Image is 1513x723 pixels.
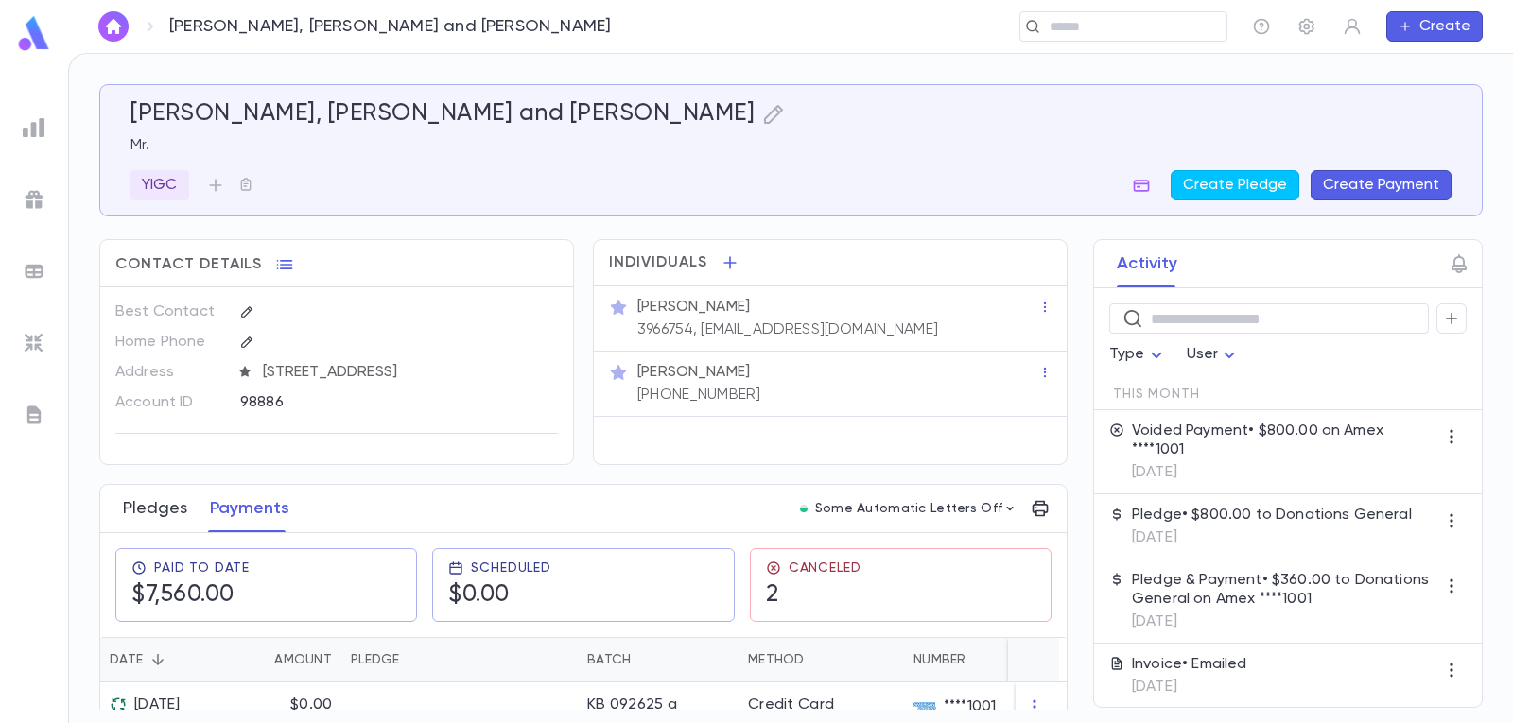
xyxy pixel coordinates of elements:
[142,176,178,195] p: YIGC
[637,386,760,405] p: [PHONE_NUMBER]
[637,320,938,339] p: 3966754, [EMAIL_ADDRESS][DOMAIN_NAME]
[1132,571,1436,609] p: Pledge & Payment • $360.00 to Donations General on Amex ****1001
[1132,422,1436,459] p: Voided Payment • $800.00 on Amex ****1001
[792,495,1025,522] button: Some Automatic Letters Off
[587,696,677,714] div: KB 092625 a
[115,357,224,387] p: Address
[23,116,45,139] img: reports_grey.c525e4749d1bce6a11f5fe2a8de1b229.svg
[1109,347,1145,362] span: Type
[115,297,224,327] p: Best Contact
[1132,528,1412,547] p: [DATE]
[110,637,143,682] div: Date
[1117,240,1177,287] button: Activity
[228,637,341,682] div: Amount
[351,637,400,682] div: Pledge
[1132,506,1412,525] p: Pledge • $800.00 to Donations General
[1386,11,1483,42] button: Create
[23,188,45,211] img: campaigns_grey.99e729a5f7ee94e3726e6486bddda8f1.svg
[748,696,834,714] div: Credit Card
[1187,336,1242,373] div: User
[448,581,510,610] h5: $0.00
[637,298,750,317] p: [PERSON_NAME]
[631,645,661,675] button: Sort
[1109,336,1168,373] div: Type
[739,637,904,682] div: Method
[131,581,235,610] h5: $7,560.00
[578,637,739,682] div: Batch
[341,637,578,682] div: Pledge
[609,253,707,272] span: Individuals
[130,100,755,129] h5: [PERSON_NAME], [PERSON_NAME] and [PERSON_NAME]
[290,696,332,714] p: $0.00
[210,485,289,532] button: Payments
[115,387,224,418] p: Account ID
[274,637,332,682] div: Amount
[471,560,551,576] span: Scheduled
[123,485,187,532] button: Pledges
[102,19,125,34] img: home_white.a664292cf8c1dea59945f0da9f25487c.svg
[913,637,966,682] div: Number
[587,637,631,682] div: Batch
[789,560,861,576] span: Canceled
[100,637,228,682] div: Date
[143,645,173,675] button: Sort
[748,637,805,682] div: Method
[244,645,274,675] button: Sort
[115,327,224,357] p: Home Phone
[23,260,45,283] img: batches_grey.339ca447c9d9533ef1741baa751efc33.svg
[15,15,53,52] img: logo
[169,16,611,37] p: [PERSON_NAME], [PERSON_NAME] and [PERSON_NAME]
[1187,347,1219,362] span: User
[1132,612,1436,631] p: [DATE]
[130,170,189,200] div: YIGC
[766,581,779,610] h5: 2
[240,387,491,416] div: 98886
[815,501,1002,516] p: Some Automatic Letters Off
[110,696,181,714] div: [DATE]
[154,560,250,576] span: Paid To Date
[1171,170,1299,200] button: Create Pledge
[255,363,560,382] span: [STREET_ADDRESS]
[115,255,262,274] span: Contact Details
[1113,387,1199,402] span: This Month
[805,645,835,675] button: Sort
[1132,463,1436,482] p: [DATE]
[23,404,45,426] img: letters_grey.7941b92b52307dd3b8a917253454ce1c.svg
[1132,655,1247,674] p: Invoice • Emailed
[1311,170,1452,200] button: Create Payment
[23,332,45,354] img: imports_grey.530a8a0e642e233f2baf0ef88e8c9fcb.svg
[130,136,1452,155] p: Mr.
[904,637,1046,682] div: Number
[1132,678,1247,697] p: [DATE]
[637,363,750,382] p: [PERSON_NAME]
